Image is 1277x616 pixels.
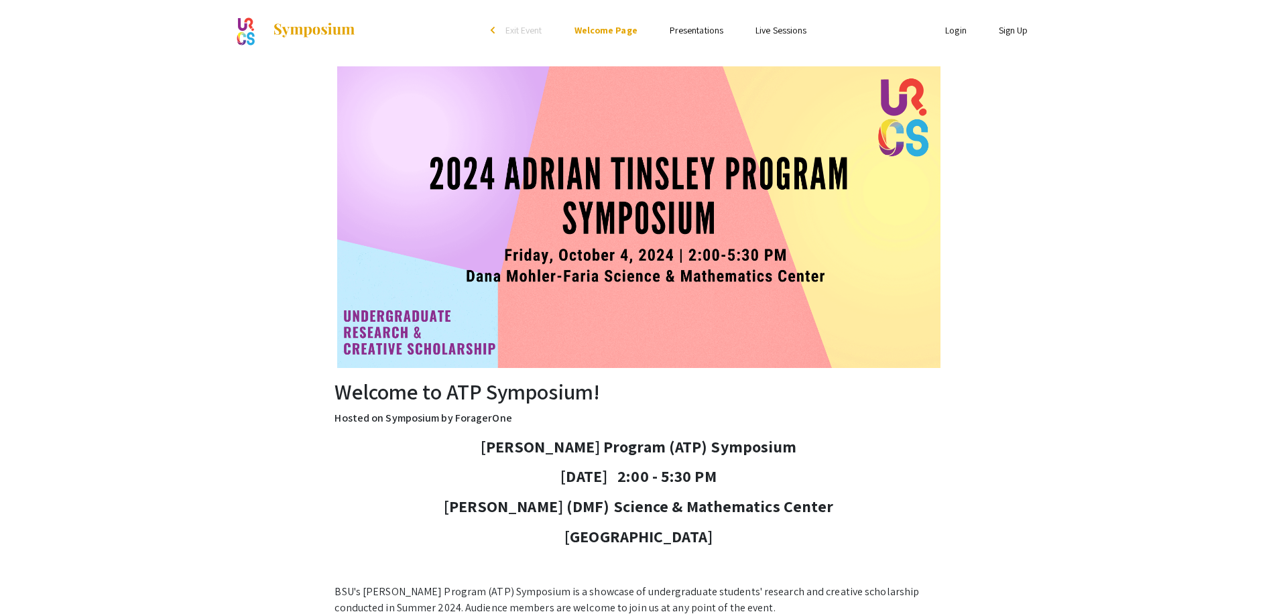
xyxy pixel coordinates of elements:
img: Symposium by ForagerOne [272,22,356,38]
span: Exit Event [505,24,542,36]
p: BSU's [PERSON_NAME] Program (ATP) Symposium is a showcase of undergraduate students' research and... [335,584,942,616]
a: Login [945,24,967,36]
h2: Welcome to ATP Symposium! [335,379,942,404]
img: ATP Symposium [233,13,259,47]
a: Presentations [670,24,723,36]
a: ATP Symposium [233,13,356,47]
a: Sign Up [999,24,1028,36]
strong: [PERSON_NAME] (DMF) Science & Mathematics Center [444,495,834,517]
strong: [DATE] 2:00 - 5:30 PM [560,465,716,487]
img: ATP Symposium [337,66,940,368]
p: Hosted on Symposium by ForagerOne [335,410,942,426]
strong: [PERSON_NAME] Program (ATP) Symposium [481,436,797,457]
iframe: Chat [10,556,57,606]
div: arrow_back_ios [491,26,499,34]
strong: [GEOGRAPHIC_DATA] [564,526,713,547]
a: Live Sessions [755,24,806,36]
a: Welcome Page [574,24,637,36]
